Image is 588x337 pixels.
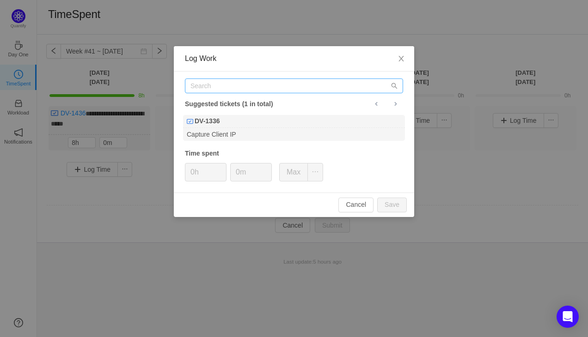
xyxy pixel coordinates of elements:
input: Search [185,78,403,93]
button: Close [388,46,414,72]
button: Save [377,198,407,212]
img: Task [187,118,193,125]
div: Capture Client IP [183,128,405,140]
button: icon: ellipsis [307,163,323,181]
div: Suggested tickets (1 in total) [185,98,403,110]
div: Open Intercom Messenger [557,306,579,328]
button: Cancel [338,198,374,212]
div: Time spent [185,149,403,158]
div: Log Work [185,54,403,64]
button: Max [279,163,308,181]
i: icon: search [391,83,398,89]
b: DV-1336 [195,116,220,126]
i: icon: close [398,55,405,62]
